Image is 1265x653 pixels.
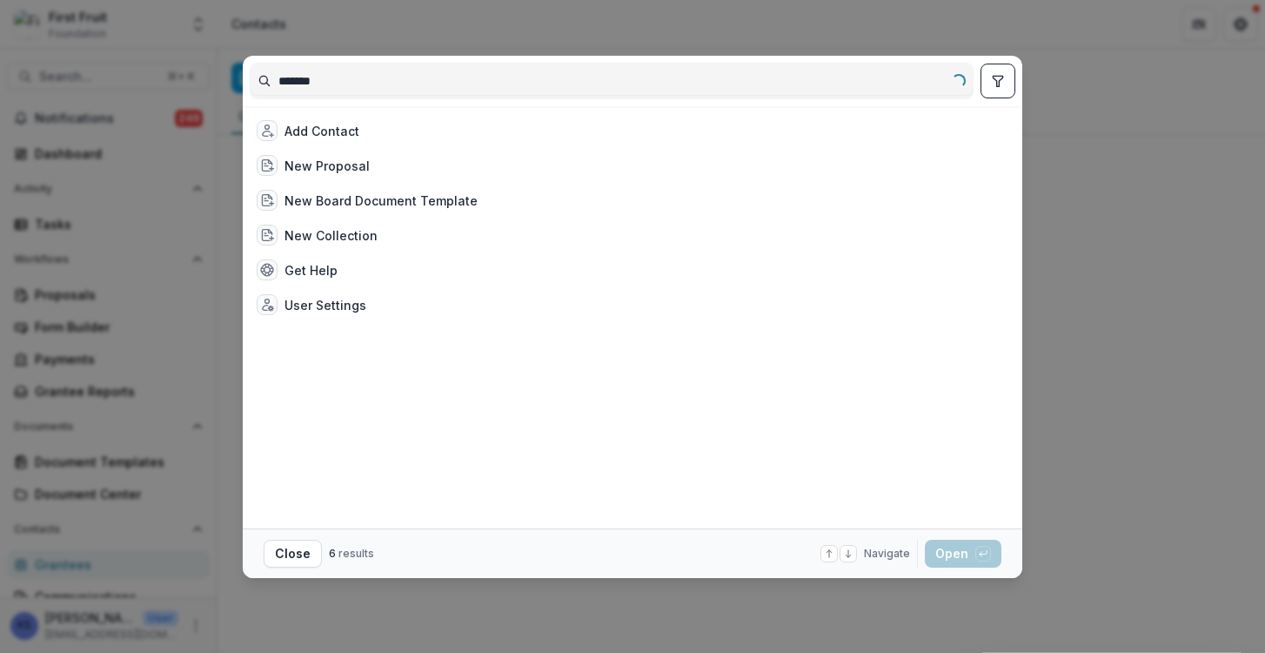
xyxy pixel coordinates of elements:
div: New Board Document Template [284,192,478,210]
button: Open [925,540,1001,568]
button: Close [264,540,322,568]
span: results [338,547,374,560]
span: Navigate [864,546,910,562]
button: toggle filters [981,64,1015,98]
div: Add Contact [284,122,359,140]
div: New Proposal [284,157,370,175]
div: User Settings [284,296,366,314]
div: New Collection [284,226,378,245]
span: 6 [329,547,336,560]
div: Get Help [284,261,338,279]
